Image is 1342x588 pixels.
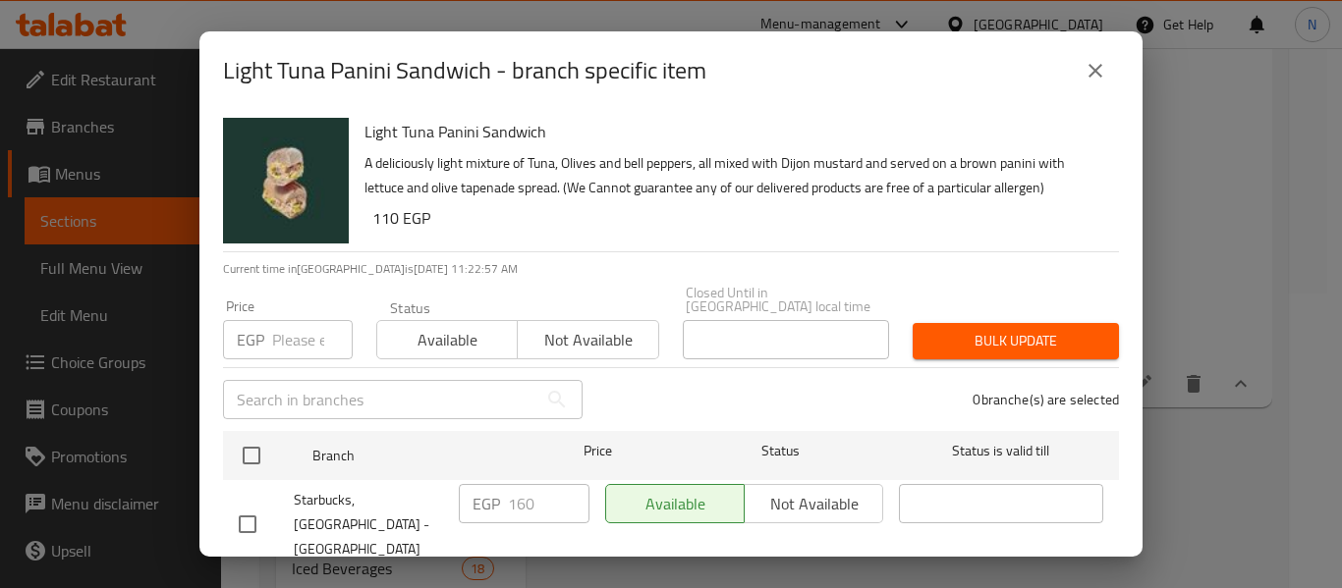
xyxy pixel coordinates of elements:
[294,488,443,561] span: Starbucks, [GEOGRAPHIC_DATA] - [GEOGRAPHIC_DATA]
[312,444,517,468] span: Branch
[376,320,518,359] button: Available
[223,260,1119,278] p: Current time in [GEOGRAPHIC_DATA] is [DATE] 11:22:57 AM
[385,326,510,354] span: Available
[526,326,650,354] span: Not available
[517,320,658,359] button: Not available
[272,320,353,359] input: Please enter price
[532,439,663,463] span: Price
[237,328,264,351] p: EGP
[364,118,1103,145] h6: Light Tuna Panini Sandwich
[1072,47,1119,94] button: close
[913,323,1119,359] button: Bulk update
[364,151,1103,200] p: A deliciously light mixture of Tuna, Olives and bell peppers, all mixed with Dijon mustard and se...
[508,484,589,523] input: Please enter price
[679,439,883,463] span: Status
[223,55,706,86] h2: Light Tuna Panini Sandwich - branch specific item
[473,492,500,515] p: EGP
[928,329,1103,353] span: Bulk update
[372,204,1103,232] h6: 110 EGP
[899,439,1103,463] span: Status is valid till
[223,118,349,243] img: Light Tuna Panini Sandwich
[973,390,1119,409] p: 0 branche(s) are selected
[223,380,537,419] input: Search in branches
